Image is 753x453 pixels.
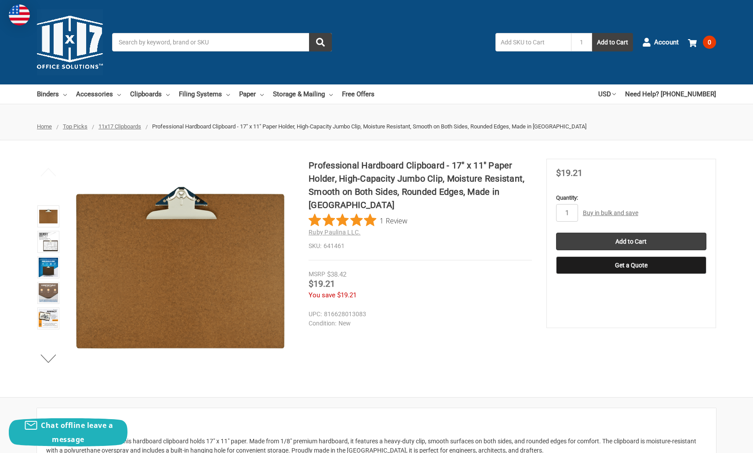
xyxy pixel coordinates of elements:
[76,84,121,104] a: Accessories
[309,310,528,319] dd: 816628013083
[309,319,528,328] dd: New
[35,350,62,367] button: Next
[130,84,170,104] a: Clipboards
[625,84,716,104] a: Need Help? [PHONE_NUMBER]
[9,418,127,446] button: Chat offline leave a message
[583,209,638,216] a: Buy in bulk and save
[37,84,67,104] a: Binders
[495,33,571,51] input: Add SKU to Cart
[41,420,113,444] span: Chat offline leave a message
[380,214,407,227] span: 1 Review
[309,270,325,279] div: MSRP
[598,84,616,104] a: USD
[309,291,335,299] span: You save
[309,214,407,227] button: Rated 5 out of 5 stars from 1 reviews. Jump to reviews.
[112,33,332,51] input: Search by keyword, brand or SKU
[70,159,290,379] img: Professional Hardboard Clipboard - 17" x 11" Paper Holder, High-Capacity Jumbo Clip, Moisture Res...
[39,309,58,328] img: Professional Hardboard Clipboard - 17" x 11" Paper Holder, High-Capacity Jumbo Clip, Moisture Res...
[703,36,716,49] span: 0
[273,84,333,104] a: Storage & Mailing
[39,258,58,277] img: 17x11 clipboard with 1/8" hardboard material, rounded corners, smooth on both sides, board size 1...
[39,232,58,252] img: Professional Hardboard Clipboard - 17" x 11" Paper Holder, High-Capacity Jumbo Clip, Moisture Res...
[39,283,58,303] img: Professional Hardboard Clipboard - 17" x 11" Paper Holder, High-Capacity Jumbo Clip, Moisture Res...
[309,241,532,251] dd: 641461
[35,163,62,181] button: Previous
[592,33,633,51] button: Add to Cart
[337,291,356,299] span: $19.21
[39,207,58,226] img: Professional Hardboard Clipboard - 17" x 11" Paper Holder, High-Capacity Jumbo Clip, Moisture Res...
[46,417,707,431] h2: Description
[654,37,679,47] span: Account
[309,159,532,212] h1: Professional Hardboard Clipboard - 17" x 11" Paper Holder, High-Capacity Jumbo Clip, Moisture Res...
[152,123,586,130] span: Professional Hardboard Clipboard - 17" x 11" Paper Holder, High-Capacity Jumbo Clip, Moisture Res...
[556,168,582,178] span: $19.21
[9,4,30,26] img: duty and tax information for United States
[642,31,679,54] a: Account
[63,123,87,130] a: Top Picks
[556,256,706,274] button: Get a Quote
[98,123,141,130] a: 11x17 Clipboards
[309,278,335,289] span: $19.21
[556,233,706,250] input: Add to Cart
[556,194,706,202] label: Quantity:
[327,270,346,278] span: $38.42
[179,84,230,104] a: Filing Systems
[309,319,336,328] dt: Condition:
[309,241,321,251] dt: SKU:
[37,123,52,130] a: Home
[309,310,322,319] dt: UPC:
[342,84,375,104] a: Free Offers
[688,31,716,54] a: 0
[37,9,103,75] img: 11x17.com
[239,84,264,104] a: Paper
[309,229,360,236] a: Ruby Paulina LLC.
